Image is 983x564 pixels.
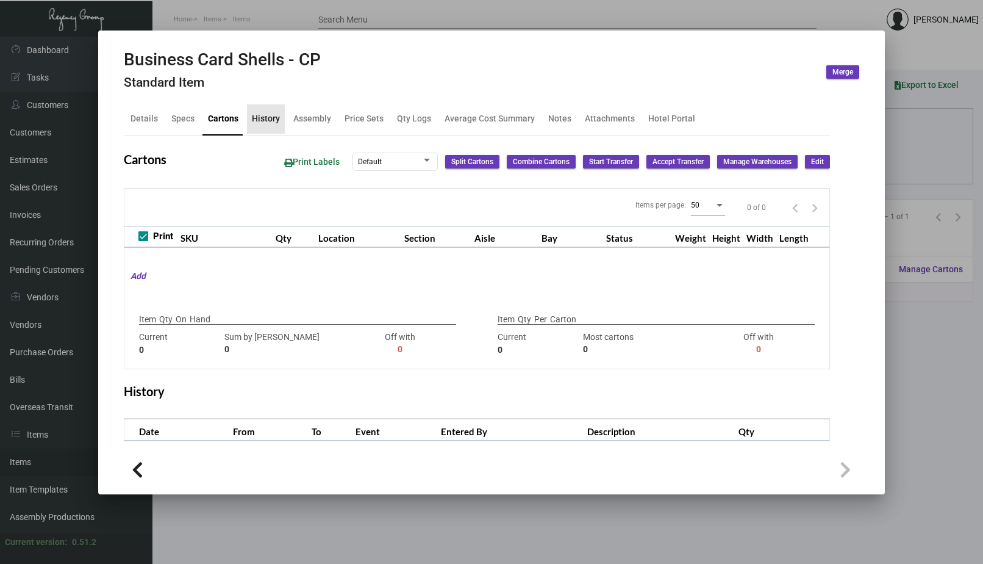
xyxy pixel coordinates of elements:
button: Accept Transfer [646,155,710,168]
div: 0 of 0 [747,202,766,213]
button: Combine Cartons [507,155,576,168]
h2: History [124,384,165,399]
div: Cartons [208,112,238,125]
span: Merge [832,67,853,78]
mat-hint: Add [124,270,146,283]
span: 50 [691,201,699,209]
span: Print [153,229,173,244]
th: Entered By [438,419,584,441]
th: Location [315,226,401,248]
p: Per [534,313,547,326]
div: Details [130,112,158,125]
h4: Standard Item [124,75,321,90]
mat-select: Items per page: [691,200,725,210]
h2: Business Card Shells - CP [124,49,321,70]
div: Off with [719,331,798,356]
div: Sum by [PERSON_NAME] [224,331,354,356]
th: Length [776,226,812,248]
span: Edit [811,157,824,167]
div: Average Cost Summary [445,112,535,125]
p: Hand [190,313,210,326]
th: Qty [273,226,316,248]
th: Width [743,226,776,248]
div: Assembly [293,112,331,125]
button: Previous page [785,198,805,217]
button: Manage Warehouses [717,155,798,168]
button: Print Labels [274,151,349,173]
p: Item [139,313,156,326]
th: Status [603,226,672,248]
p: Qty [159,313,173,326]
div: Off with [360,331,440,356]
span: Default [358,157,382,166]
div: Current version: [5,536,67,549]
div: Qty Logs [397,112,431,125]
div: Hotel Portal [648,112,695,125]
th: Qty [735,419,829,441]
div: Current [498,331,577,356]
span: Combine Cartons [513,157,570,167]
div: Current [139,331,218,356]
th: To [309,419,353,441]
span: Print Labels [284,157,340,167]
button: Edit [805,155,830,168]
button: Merge [826,65,859,79]
th: Section [401,226,472,248]
th: Height [709,226,743,248]
button: Start Transfer [583,155,639,168]
span: Start Transfer [589,157,633,167]
div: Notes [548,112,571,125]
th: Bay [538,226,603,248]
h2: Cartons [124,152,166,167]
div: History [252,112,280,125]
th: Event [352,419,438,441]
p: Carton [550,313,576,326]
th: Aisle [471,226,538,248]
span: Accept Transfer [652,157,704,167]
th: From [230,419,308,441]
p: On [176,313,187,326]
button: Next page [805,198,824,217]
span: Split Cartons [451,157,493,167]
th: Weight [672,226,709,248]
th: Description [584,419,735,441]
button: Split Cartons [445,155,499,168]
div: Items per page: [635,200,686,211]
p: Qty [518,313,531,326]
div: Attachments [585,112,635,125]
th: SKU [177,226,273,248]
span: Manage Warehouses [723,157,792,167]
th: Date [124,419,230,441]
div: Specs [171,112,195,125]
div: Most cartons [583,331,713,356]
p: Item [498,313,515,326]
div: 0.51.2 [72,536,96,549]
div: Price Sets [345,112,384,125]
